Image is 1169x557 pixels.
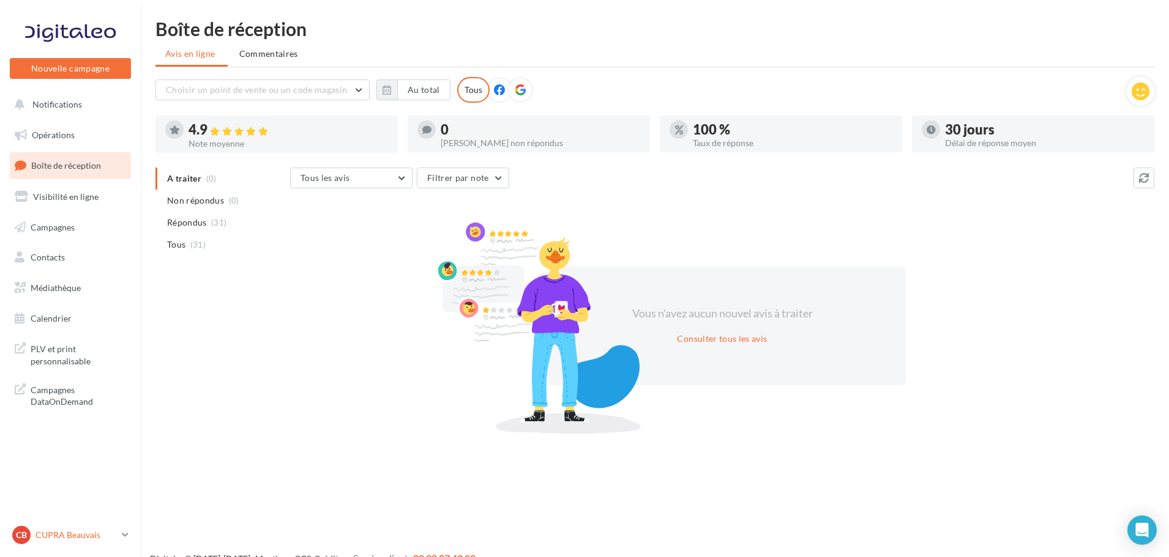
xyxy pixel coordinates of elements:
[441,123,640,136] div: 0
[155,79,370,100] button: Choisir un point de vente ou un code magasin
[211,218,226,227] span: (31)
[31,282,81,293] span: Médiathèque
[32,130,75,140] span: Opérations
[7,92,129,117] button: Notifications
[10,58,131,79] button: Nouvelle campagne
[1127,515,1157,545] div: Open Intercom Messenger
[7,377,133,413] a: Campagnes DataOnDemand
[167,216,207,229] span: Répondus
[31,313,72,323] span: Calendrier
[10,523,131,547] a: CB CUPRA Beauvais
[239,48,298,60] span: Commentaires
[155,20,1154,38] div: Boîte de réception
[290,168,413,188] button: Tous les avis
[32,99,82,109] span: Notifications
[693,139,892,147] div: Taux de réponse
[31,252,65,262] span: Contacts
[7,152,133,179] a: Boîte de réception
[945,139,1145,147] div: Délai de réponse moyen
[441,139,640,147] div: [PERSON_NAME] non répondus
[672,331,772,346] button: Consulter tous les avis
[35,529,117,541] p: CUPRA Beauvais
[376,79,450,100] button: Au total
[189,123,388,137] div: 4.9
[7,122,133,148] a: Opérations
[301,172,350,183] span: Tous les avis
[7,184,133,210] a: Visibilité en ligne
[229,196,239,205] span: (0)
[31,382,126,408] span: Campagnes DataOnDemand
[945,123,1145,136] div: 30 jours
[16,529,27,541] span: CB
[397,79,450,100] button: Au total
[31,341,126,367] span: PLV et print personnalisable
[31,160,101,171] span: Boîte de réception
[457,77,490,103] div: Tous
[7,245,133,270] a: Contacts
[7,215,133,240] a: Campagnes
[167,238,185,251] span: Tous
[617,306,827,322] div: Vous n'avez aucun nouvel avis à traiter
[31,221,75,232] span: Campagnes
[7,275,133,301] a: Médiathèque
[166,84,347,95] span: Choisir un point de vente ou un code magasin
[167,194,224,207] span: Non répondus
[417,168,509,188] button: Filtrer par note
[7,306,133,331] a: Calendrier
[7,336,133,372] a: PLV et print personnalisable
[190,240,206,249] span: (31)
[189,139,388,148] div: Note moyenne
[693,123,892,136] div: 100 %
[33,191,99,202] span: Visibilité en ligne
